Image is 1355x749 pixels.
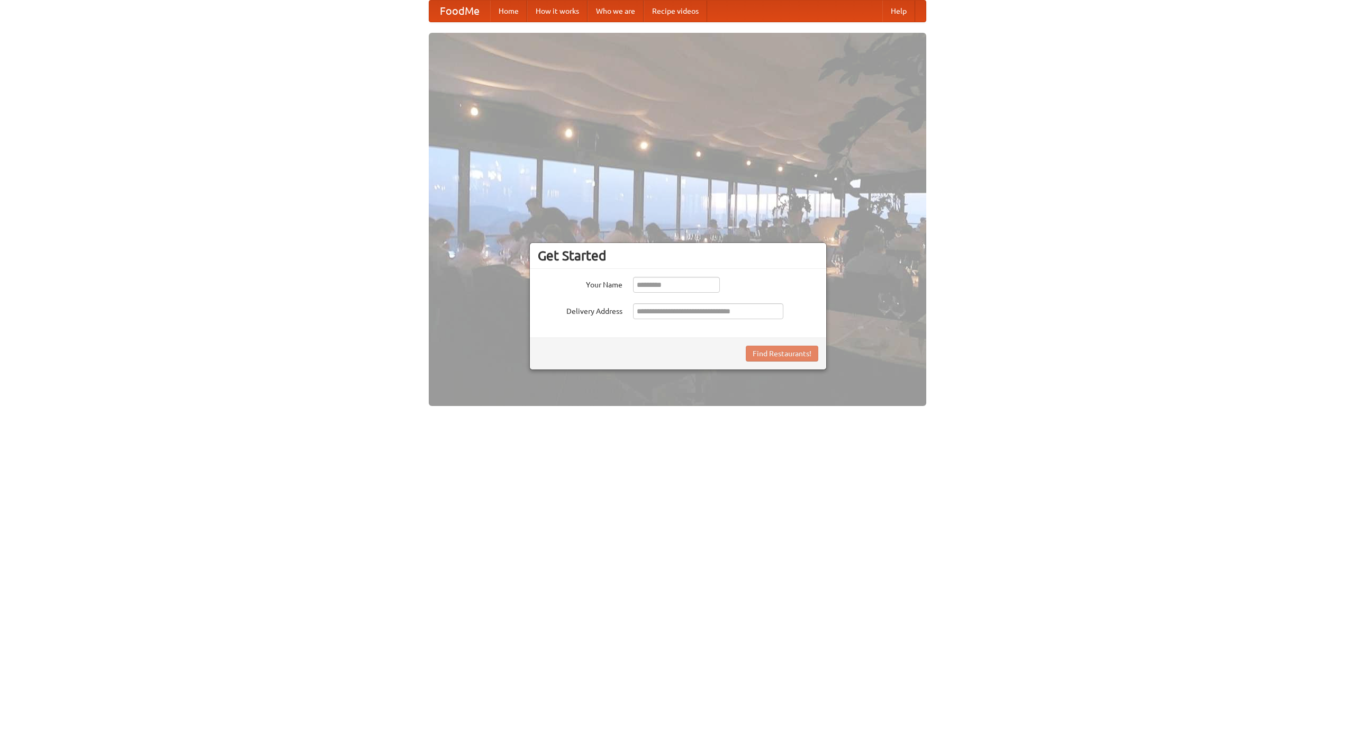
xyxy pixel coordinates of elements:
label: Your Name [538,277,622,290]
label: Delivery Address [538,303,622,317]
a: How it works [527,1,588,22]
a: Who we are [588,1,644,22]
a: FoodMe [429,1,490,22]
button: Find Restaurants! [746,346,818,362]
h3: Get Started [538,248,818,264]
a: Home [490,1,527,22]
a: Help [882,1,915,22]
a: Recipe videos [644,1,707,22]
